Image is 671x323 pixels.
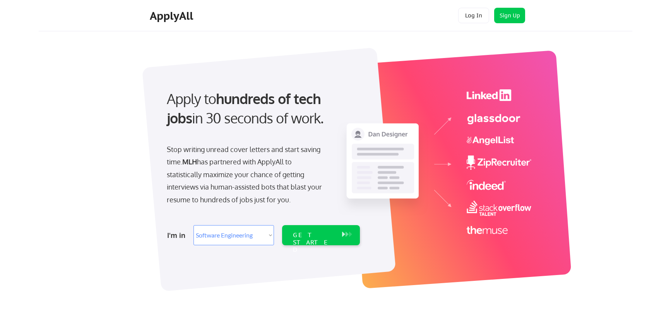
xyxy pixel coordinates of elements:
div: GET STARTED [293,231,334,254]
button: Sign Up [494,8,525,23]
strong: MLH [182,157,197,166]
div: Apply to in 30 seconds of work. [167,89,357,128]
div: I'm in [167,229,189,241]
strong: hundreds of tech jobs [167,90,324,126]
div: ApplyAll [150,9,195,22]
div: Stop writing unread cover letters and start saving time. has partnered with ApplyAll to statistic... [167,143,326,206]
button: Log In [458,8,489,23]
